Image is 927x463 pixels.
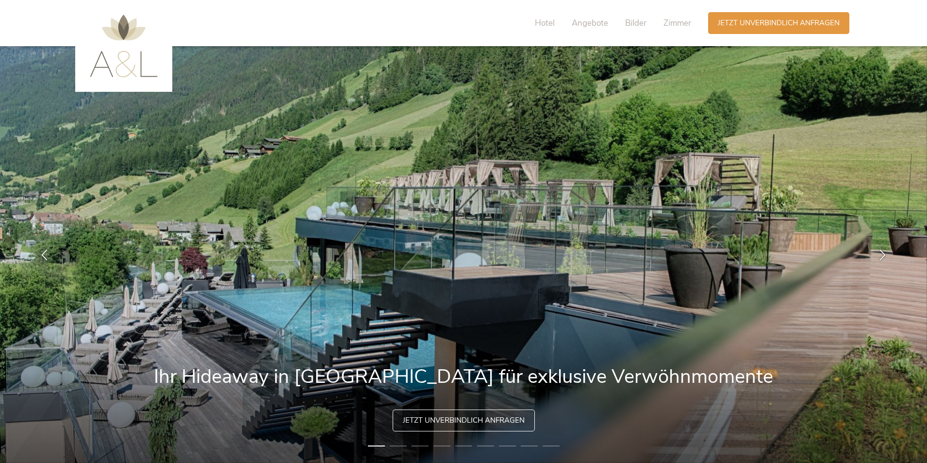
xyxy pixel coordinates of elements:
[403,415,525,426] span: Jetzt unverbindlich anfragen
[535,17,555,29] span: Hotel
[663,17,691,29] span: Zimmer
[718,18,840,28] span: Jetzt unverbindlich anfragen
[625,17,646,29] span: Bilder
[572,17,608,29] span: Angebote
[90,15,158,77] img: AMONTI & LUNARIS Wellnessresort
